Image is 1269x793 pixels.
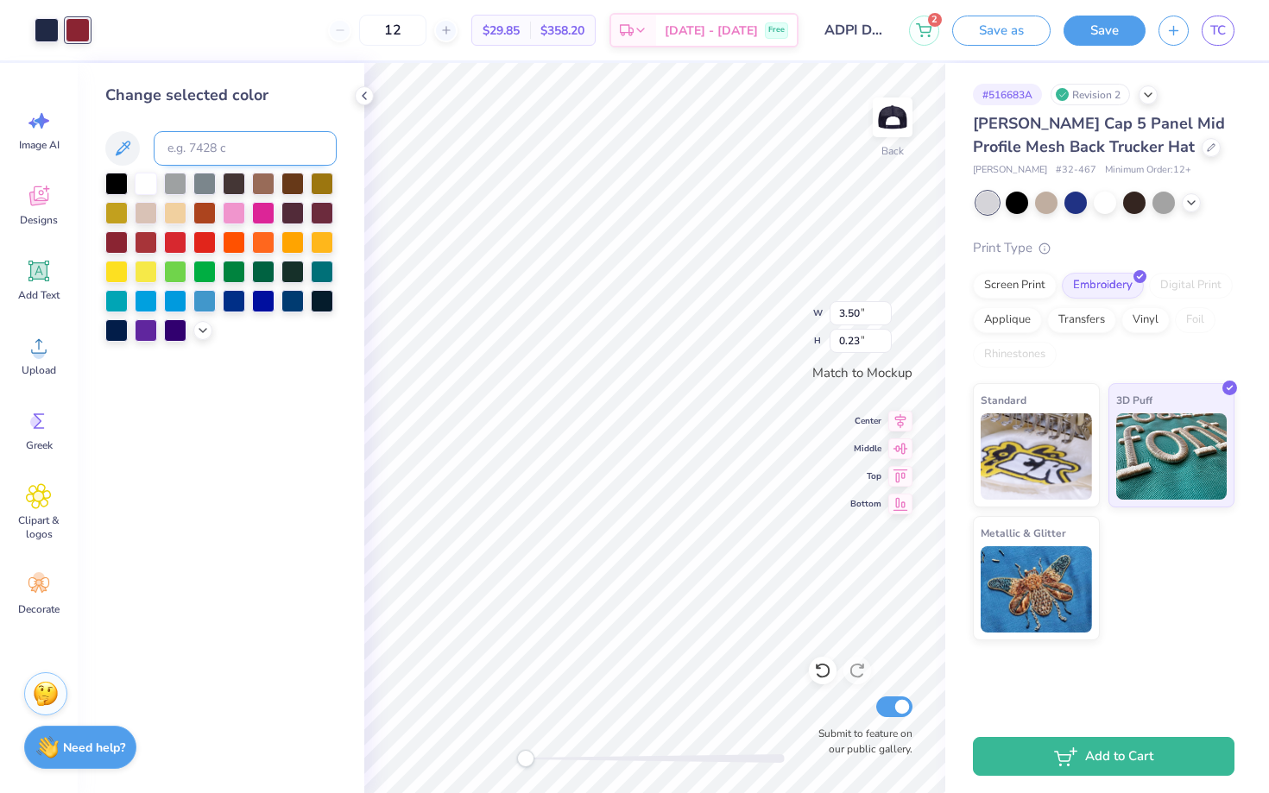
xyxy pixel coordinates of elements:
[1149,273,1233,299] div: Digital Print
[973,342,1057,368] div: Rhinestones
[973,84,1042,105] div: # 516683A
[517,750,534,767] div: Accessibility label
[63,740,125,756] strong: Need help?
[811,13,896,47] input: Untitled Design
[483,22,520,40] span: $29.85
[154,131,337,166] input: e.g. 7428 c
[973,307,1042,333] div: Applique
[1121,307,1170,333] div: Vinyl
[981,546,1092,633] img: Metallic & Glitter
[981,413,1092,500] img: Standard
[909,16,939,46] button: 2
[875,100,910,135] img: Back
[22,363,56,377] span: Upload
[981,391,1026,409] span: Standard
[1105,163,1191,178] span: Minimum Order: 12 +
[665,22,758,40] span: [DATE] - [DATE]
[973,163,1047,178] span: [PERSON_NAME]
[1210,21,1226,41] span: TC
[1056,163,1096,178] span: # 32-467
[18,288,60,302] span: Add Text
[1062,273,1144,299] div: Embroidery
[768,24,785,36] span: Free
[1051,84,1130,105] div: Revision 2
[973,273,1057,299] div: Screen Print
[973,113,1225,157] span: [PERSON_NAME] Cap 5 Panel Mid Profile Mesh Back Trucker Hat
[26,438,53,452] span: Greek
[1116,391,1152,409] span: 3D Puff
[973,737,1234,776] button: Add to Cart
[1202,16,1234,46] a: TC
[952,16,1051,46] button: Save as
[105,84,337,107] div: Change selected color
[1175,307,1215,333] div: Foil
[1116,413,1228,500] img: 3D Puff
[928,13,942,27] span: 2
[540,22,584,40] span: $358.20
[1064,16,1146,46] button: Save
[850,497,881,511] span: Bottom
[881,143,904,159] div: Back
[20,213,58,227] span: Designs
[850,469,881,483] span: Top
[973,238,1234,258] div: Print Type
[359,15,426,46] input: – –
[981,524,1066,542] span: Metallic & Glitter
[850,414,881,428] span: Center
[10,513,67,541] span: Clipart & logos
[809,726,912,757] label: Submit to feature on our public gallery.
[18,602,60,616] span: Decorate
[850,442,881,456] span: Middle
[19,138,60,152] span: Image AI
[1047,307,1116,333] div: Transfers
